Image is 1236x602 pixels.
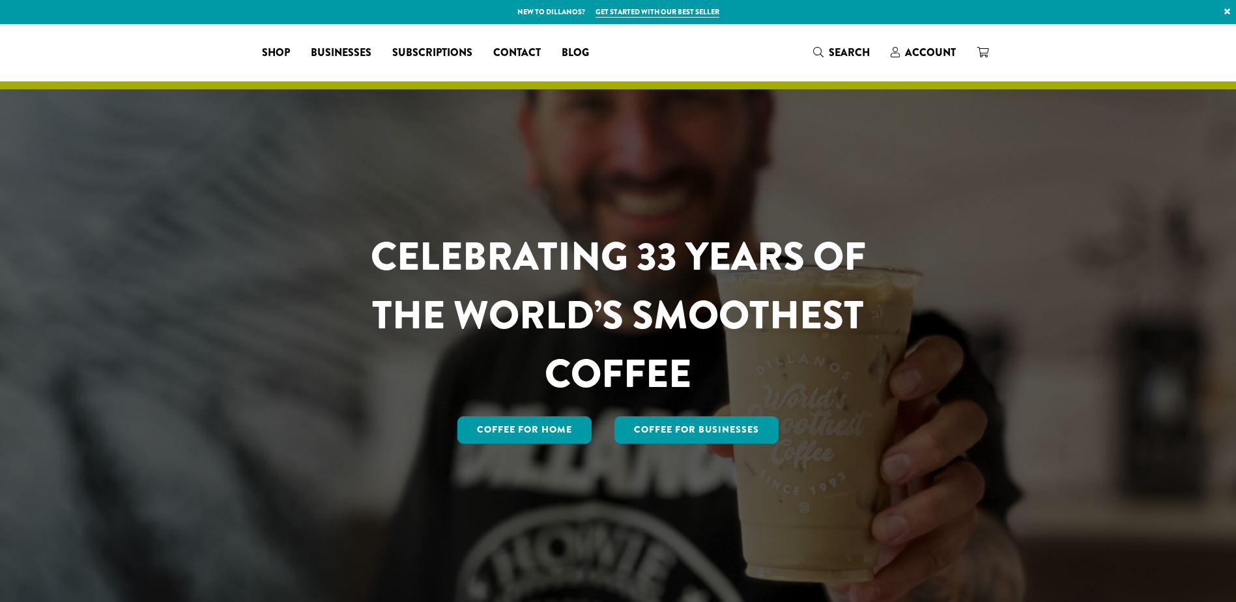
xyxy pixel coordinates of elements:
span: Blog [562,45,589,61]
span: Shop [262,45,290,61]
a: Coffee For Businesses [614,416,779,444]
h1: CELEBRATING 33 YEARS OF THE WORLD’S SMOOTHEST COFFEE [332,227,904,403]
span: Contact [493,45,541,61]
a: Search [803,42,880,63]
a: Get started with our best seller [596,7,719,18]
a: Shop [252,42,300,63]
a: Coffee for Home [457,416,592,444]
span: Account [905,45,956,60]
span: Search [829,45,870,60]
span: Subscriptions [392,45,472,61]
span: Businesses [311,45,371,61]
